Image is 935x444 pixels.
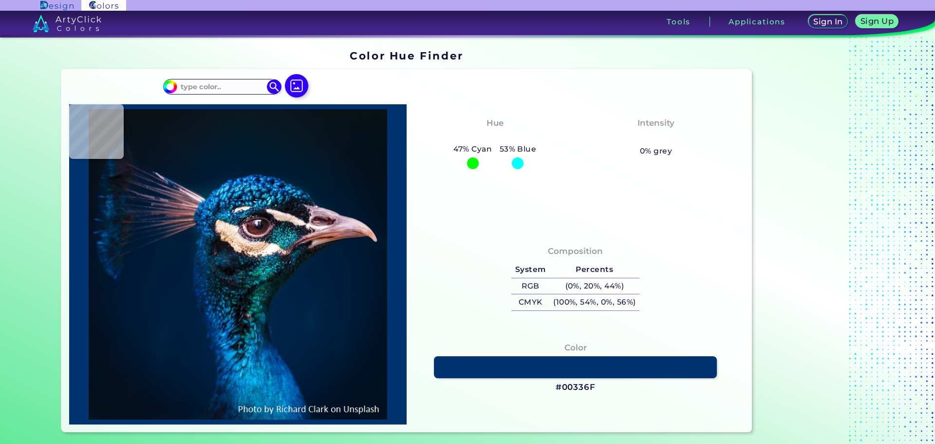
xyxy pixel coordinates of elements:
h5: RGB [511,278,549,294]
h3: Vibrant [635,132,677,143]
h3: #00336F [556,382,596,393]
h5: Sign In [815,18,841,25]
input: type color.. [177,80,267,93]
h5: Sign Up [862,18,892,25]
h5: 0% grey [640,145,672,157]
h1: Color Hue Finder [350,48,463,63]
img: ArtyClick Design logo [40,1,73,10]
h5: (0%, 20%, 44%) [549,278,639,294]
a: Sign In [810,16,846,28]
h3: Cyan-Blue [467,132,523,143]
a: Sign Up [858,16,896,28]
h5: 47% Cyan [450,143,496,155]
img: logo_artyclick_colors_white.svg [33,15,101,32]
h5: 53% Blue [496,143,540,155]
img: img_pavlin.jpg [74,109,402,420]
h5: CMYK [511,294,549,310]
img: icon picture [285,74,308,97]
h5: System [511,262,549,278]
h4: Hue [486,116,504,130]
h4: Intensity [637,116,674,130]
img: icon search [267,79,281,94]
h5: (100%, 54%, 0%, 56%) [549,294,639,310]
h5: Percents [549,262,639,278]
h3: Applications [729,18,785,25]
h3: Tools [667,18,691,25]
h4: Composition [548,244,603,258]
h4: Color [564,341,587,355]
